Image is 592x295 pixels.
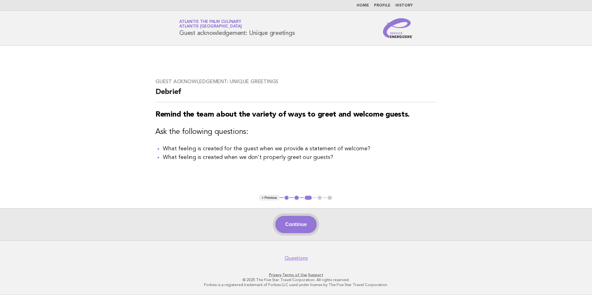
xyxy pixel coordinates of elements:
p: · · [107,272,485,277]
button: < Previous [259,195,279,201]
button: Continue [275,216,316,233]
a: Terms of Use [282,273,307,277]
button: 2 [294,195,300,201]
h1: Guest acknowledgement: Unique greetings [179,20,295,36]
a: Support [308,273,323,277]
a: Profile [374,4,390,7]
img: Service Energizers [383,18,413,38]
a: History [395,4,413,7]
h3: Ask the following questions: [155,127,437,137]
a: Privacy [269,273,281,277]
li: What feeling is created for the guest when we provide a statement of welcome? [163,144,437,153]
p: © 2025 The Five Star Travel Corporation. All rights reserved. [107,277,485,282]
button: 3 [304,195,313,201]
h3: Guest acknowledgement: Unique greetings [155,79,437,85]
span: Atlantis [GEOGRAPHIC_DATA] [179,25,242,29]
a: Atlantis The Palm CulinaryAtlantis [GEOGRAPHIC_DATA] [179,20,242,28]
strong: Remind the team about the variety of ways to greet and welcome guests. [155,111,410,118]
li: What feeling is created when we don't properly greet our guests? [163,153,437,162]
h2: Debrief [155,87,437,102]
p: Forbes is a registered trademark of Forbes LLC used under license by The Five Star Travel Corpora... [107,282,485,287]
button: 1 [284,195,290,201]
a: Home [357,4,369,7]
a: Questions [285,255,308,261]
